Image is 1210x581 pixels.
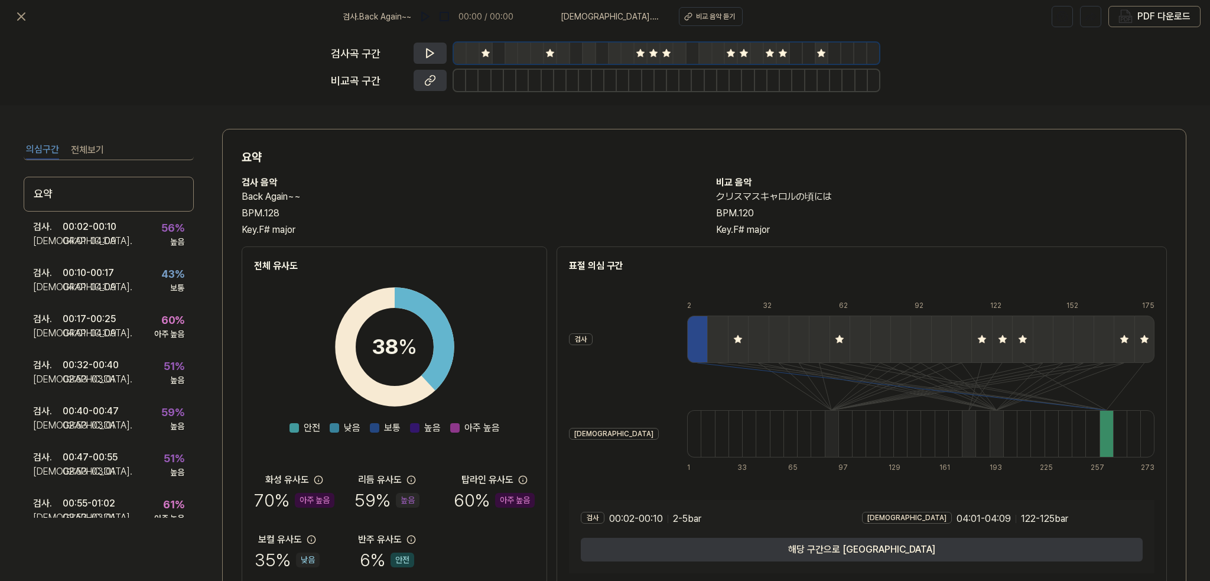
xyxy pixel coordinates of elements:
[561,11,665,23] span: [DEMOGRAPHIC_DATA] . クリスマスキャロルの頃には
[939,462,953,473] div: 161
[696,11,735,22] div: 비교 음악 듣기
[461,473,513,487] div: 탑라인 유사도
[1040,462,1053,473] div: 225
[1137,9,1191,24] div: PDF 다운로드
[33,312,63,326] div: 검사 .
[242,148,1167,166] h1: 요약
[161,220,184,236] div: 56 %
[161,404,184,420] div: 59 %
[63,496,115,511] div: 00:55 - 01:02
[242,223,692,237] div: Key. F# major
[296,553,320,567] div: 낮음
[33,326,63,340] div: [DEMOGRAPHIC_DATA] .
[1066,300,1087,311] div: 152
[990,462,1003,473] div: 193
[33,404,63,418] div: 검사 .
[1141,462,1154,473] div: 273
[716,223,1167,237] div: Key. F# major
[26,141,59,160] button: 의심구간
[63,465,115,479] div: 02:53 - 03:01
[63,450,118,465] div: 00:47 - 00:55
[358,473,402,487] div: 리듬 유사도
[957,512,1011,526] span: 04:01 - 04:09
[170,236,184,248] div: 높음
[838,462,852,473] div: 97
[1142,300,1154,311] div: 175
[391,553,414,567] div: 안전
[170,282,184,294] div: 보통
[737,462,751,473] div: 33
[679,7,743,26] button: 비교 음악 듣기
[358,533,402,547] div: 반주 유사도
[170,420,184,433] div: 높음
[63,418,115,433] div: 02:53 - 03:01
[788,462,802,473] div: 65
[344,421,360,435] span: 낮음
[24,177,194,212] div: 요약
[63,358,119,372] div: 00:32 - 00:40
[170,374,184,387] div: 높음
[63,312,116,326] div: 00:17 - 00:25
[384,421,401,435] span: 보통
[990,300,1010,311] div: 122
[63,280,116,294] div: 04:01 - 04:09
[33,465,63,479] div: [DEMOGRAPHIC_DATA] .
[569,333,593,345] div: 검사
[258,533,302,547] div: 보컬 유사도
[33,511,63,525] div: [DEMOGRAPHIC_DATA] .
[581,512,604,524] div: 검사
[33,266,63,280] div: 검사 .
[609,512,663,526] span: 00:02 - 00:10
[161,266,184,282] div: 43 %
[63,326,116,340] div: 04:01 - 04:09
[255,547,320,573] div: 35 %
[1116,7,1193,27] button: PDF 다운로드
[862,512,952,524] div: [DEMOGRAPHIC_DATA]
[170,466,184,479] div: 높음
[343,11,411,23] span: 검사 . Back Again~~
[33,358,63,372] div: 검사 .
[33,220,63,234] div: 검사 .
[242,190,692,204] h2: Back Again~~
[304,421,320,435] span: 안전
[63,266,114,280] div: 00:10 - 00:17
[716,206,1167,220] div: BPM. 120
[33,280,63,294] div: [DEMOGRAPHIC_DATA] .
[63,404,119,418] div: 00:40 - 00:47
[331,46,406,61] div: 검사곡 구간
[164,358,184,374] div: 51 %
[581,538,1143,561] button: 해당 구간으로 [GEOGRAPHIC_DATA]
[33,496,63,511] div: 검사 .
[63,372,115,387] div: 02:53 - 03:01
[63,220,116,234] div: 00:02 - 00:10
[63,511,115,525] div: 02:53 - 03:01
[154,328,184,340] div: 아주 높음
[372,331,417,363] div: 38
[265,473,309,487] div: 화성 유사도
[495,493,535,508] div: 아주 높음
[889,462,902,473] div: 129
[673,512,701,526] span: 2 - 5 bar
[154,512,184,525] div: 아주 높음
[1021,512,1068,526] span: 122 - 125 bar
[716,176,1167,190] h2: 비교 음악
[63,234,116,248] div: 04:01 - 04:09
[687,300,707,311] div: 2
[33,372,63,387] div: [DEMOGRAPHIC_DATA] .
[687,462,701,473] div: 1
[419,11,431,22] img: play
[331,73,406,89] div: 비교곡 구간
[163,496,184,512] div: 61 %
[33,234,63,248] div: [DEMOGRAPHIC_DATA] .
[71,141,104,160] button: 전체보기
[254,487,334,514] div: 70 %
[1085,11,1097,22] img: share
[33,450,63,465] div: 검사 .
[1118,9,1133,24] img: PDF Download
[161,312,184,328] div: 60 %
[1091,462,1104,473] div: 257
[295,493,334,508] div: 아주 높음
[569,259,1154,273] h2: 표절 의심 구간
[569,428,659,440] div: [DEMOGRAPHIC_DATA]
